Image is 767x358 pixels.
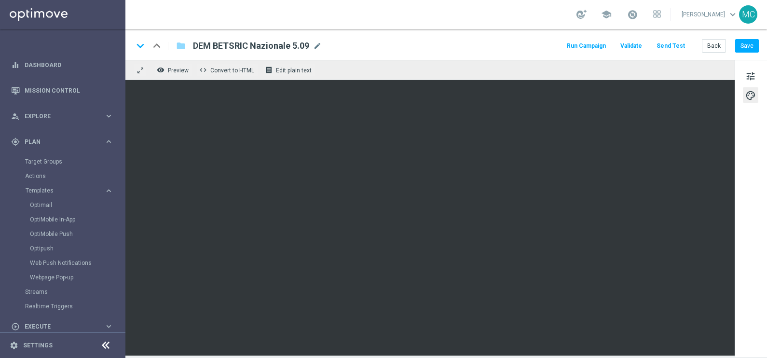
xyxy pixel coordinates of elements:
span: keyboard_arrow_down [727,9,738,20]
span: Validate [620,42,642,49]
a: Streams [25,288,100,296]
a: Web Push Notifications [30,259,100,267]
span: Execute [25,324,104,330]
button: play_circle_outline Execute keyboard_arrow_right [11,323,114,330]
i: gps_fixed [11,138,20,146]
div: Webpage Pop-up [30,270,124,285]
button: Validate [619,40,644,53]
div: MC [739,5,757,24]
span: Plan [25,139,104,145]
button: Send Test [655,40,686,53]
button: tune [743,68,758,83]
a: Optimail [30,201,100,209]
button: code Convert to HTML [197,64,259,76]
div: Execute [11,322,104,331]
button: gps_fixed Plan keyboard_arrow_right [11,138,114,146]
i: keyboard_arrow_right [104,111,113,121]
span: Convert to HTML [210,67,254,74]
span: Preview [168,67,189,74]
div: Mission Control [11,78,113,103]
a: Actions [25,172,100,180]
div: Actions [25,169,124,183]
span: DEM BETSRIC Nazionale 5.09 [193,40,309,52]
i: remove_red_eye [157,66,164,74]
span: tune [745,70,756,83]
span: school [601,9,612,20]
span: code [199,66,207,74]
a: OptiMobile Push [30,230,100,238]
div: Optipush [30,241,124,256]
span: palette [745,89,756,102]
button: Mission Control [11,87,114,95]
i: equalizer [11,61,20,69]
div: OptiMobile In-App [30,212,124,227]
div: Plan [11,138,104,146]
button: Templates keyboard_arrow_right [25,187,114,194]
a: Webpage Pop-up [30,274,100,281]
a: Target Groups [25,158,100,165]
a: Realtime Triggers [25,303,100,310]
i: folder [176,40,186,52]
i: keyboard_arrow_right [104,322,113,331]
button: Back [702,39,726,53]
a: Settings [23,343,53,348]
i: keyboard_arrow_down [133,39,148,53]
a: Optipush [30,245,100,252]
div: OptiMobile Push [30,227,124,241]
button: Run Campaign [565,40,607,53]
i: play_circle_outline [11,322,20,331]
button: remove_red_eye Preview [154,64,193,76]
span: Templates [26,188,95,193]
div: Web Push Notifications [30,256,124,270]
a: Mission Control [25,78,113,103]
button: equalizer Dashboard [11,61,114,69]
button: palette [743,87,758,103]
a: Dashboard [25,52,113,78]
span: Explore [25,113,104,119]
div: Explore [11,112,104,121]
i: keyboard_arrow_right [104,186,113,195]
button: folder [175,38,187,54]
button: person_search Explore keyboard_arrow_right [11,112,114,120]
div: Target Groups [25,154,124,169]
a: [PERSON_NAME]keyboard_arrow_down [681,7,739,22]
button: Save [735,39,759,53]
div: Realtime Triggers [25,299,124,314]
div: Templates [26,188,104,193]
div: Optimail [30,198,124,212]
div: Templates [25,183,124,285]
span: mode_edit [313,41,322,50]
div: Dashboard [11,52,113,78]
a: OptiMobile In-App [30,216,100,223]
button: receipt Edit plain text [262,64,316,76]
i: keyboard_arrow_right [104,137,113,146]
i: person_search [11,112,20,121]
span: Edit plain text [276,67,312,74]
div: Streams [25,285,124,299]
i: receipt [265,66,273,74]
i: settings [10,341,18,350]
